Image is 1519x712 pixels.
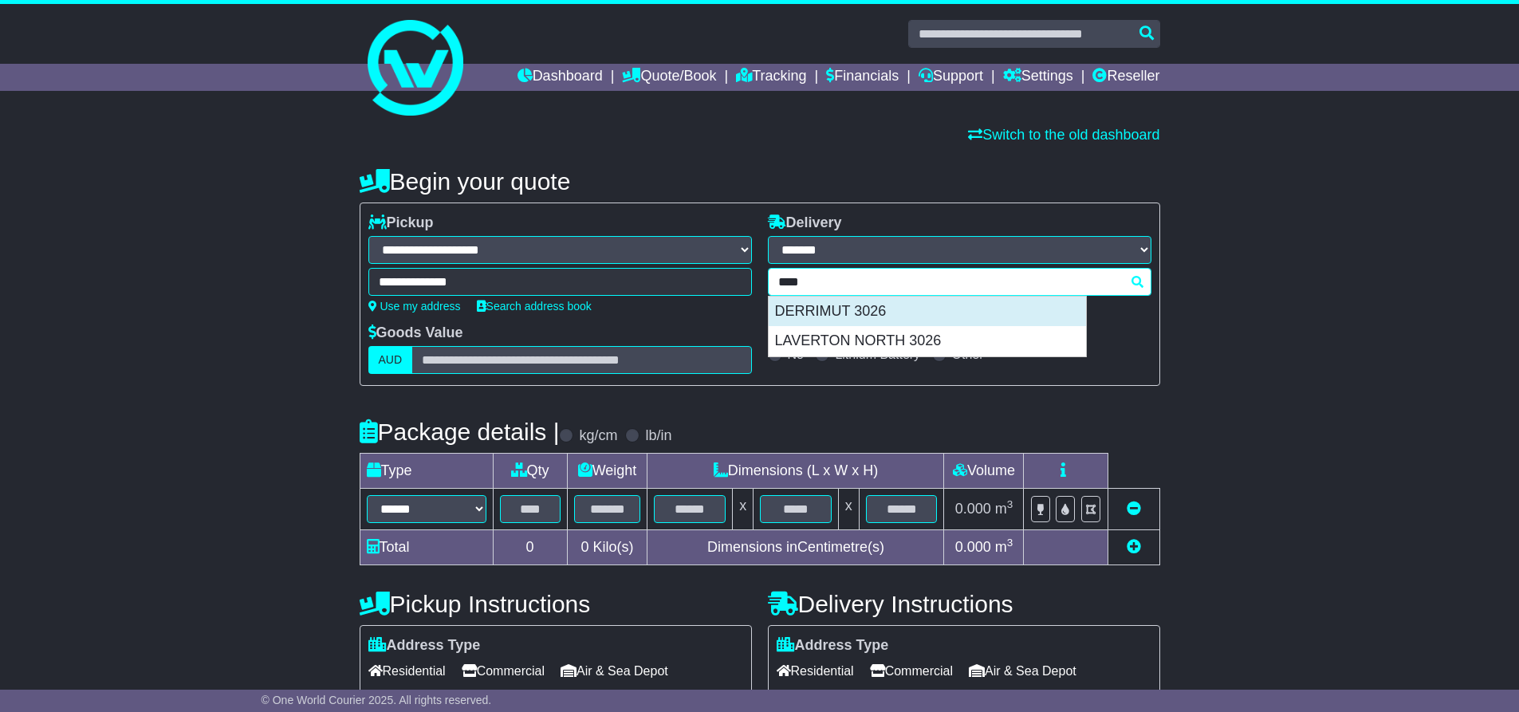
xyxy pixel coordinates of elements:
span: Residential [777,659,854,683]
sup: 3 [1007,537,1013,549]
span: m [995,539,1013,555]
span: m [995,501,1013,517]
td: Weight [567,454,647,489]
td: Dimensions (L x W x H) [647,454,944,489]
span: 0 [580,539,588,555]
td: x [838,489,859,530]
h4: Begin your quote [360,168,1160,195]
a: Support [919,64,983,91]
sup: 3 [1007,498,1013,510]
a: Tracking [736,64,806,91]
label: Pickup [368,214,434,232]
a: Add new item [1127,539,1141,555]
a: Switch to the old dashboard [968,127,1159,143]
td: Qty [493,454,567,489]
span: Air & Sea Depot [561,659,668,683]
td: Total [360,530,493,565]
a: Use my address [368,300,461,313]
td: Dimensions in Centimetre(s) [647,530,944,565]
div: LAVERTON NORTH 3026 [769,326,1086,356]
label: Address Type [368,637,481,655]
a: Settings [1003,64,1073,91]
h4: Package details | [360,419,560,445]
span: 0.000 [955,539,991,555]
label: Goods Value [368,325,463,342]
td: x [733,489,754,530]
td: Volume [944,454,1024,489]
div: DERRIMUT 3026 [769,297,1086,327]
h4: Delivery Instructions [768,591,1160,617]
span: Commercial [462,659,545,683]
a: Search address book [477,300,592,313]
label: Address Type [777,637,889,655]
label: Delivery [768,214,842,232]
typeahead: Please provide city [768,268,1151,296]
span: Residential [368,659,446,683]
label: lb/in [645,427,671,445]
td: Kilo(s) [567,530,647,565]
a: Reseller [1092,64,1159,91]
a: Dashboard [517,64,603,91]
td: Type [360,454,493,489]
a: Quote/Book [622,64,716,91]
a: Remove this item [1127,501,1141,517]
td: 0 [493,530,567,565]
h4: Pickup Instructions [360,591,752,617]
span: 0.000 [955,501,991,517]
label: kg/cm [579,427,617,445]
a: Financials [826,64,899,91]
span: Commercial [870,659,953,683]
span: © One World Courier 2025. All rights reserved. [262,694,492,706]
span: Air & Sea Depot [969,659,1076,683]
label: AUD [368,346,413,374]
